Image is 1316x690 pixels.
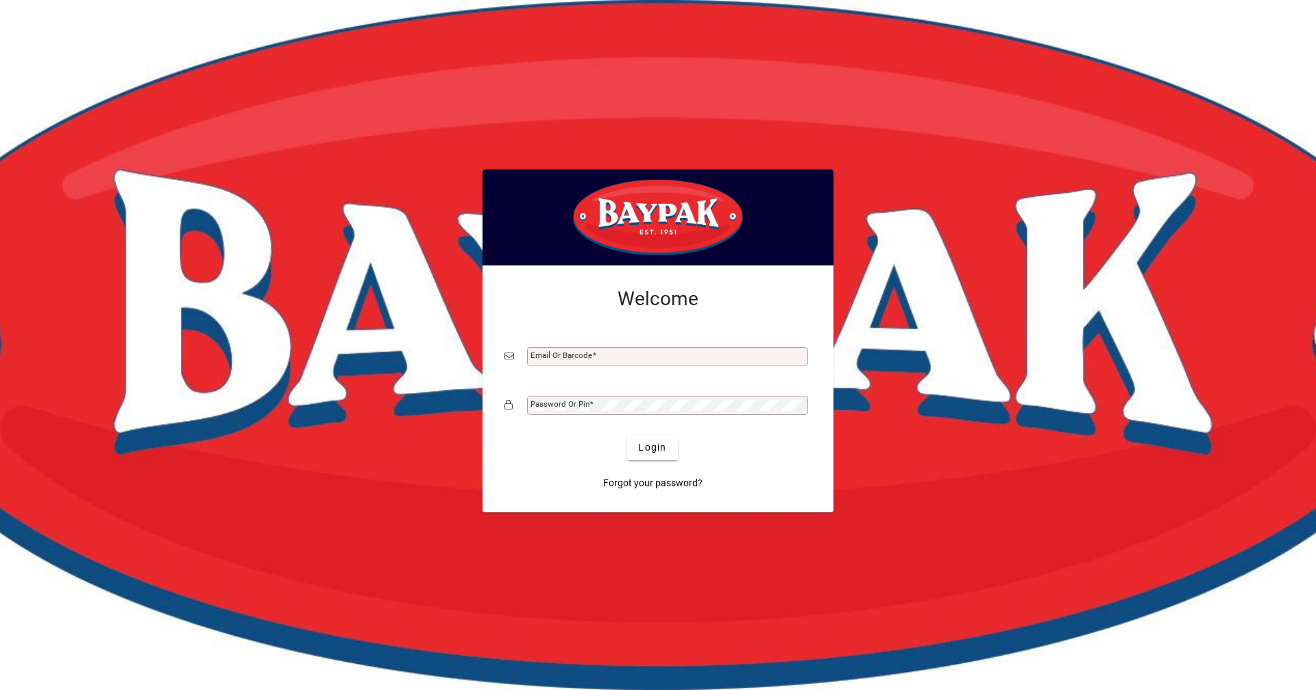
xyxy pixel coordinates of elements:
[627,436,677,460] button: Login
[531,399,589,409] mat-label: Password or Pin
[638,440,666,455] span: Login
[603,476,703,490] span: Forgot your password?
[504,287,812,311] h2: Welcome
[531,350,592,360] mat-label: Email or Barcode
[598,471,708,496] a: Forgot your password?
